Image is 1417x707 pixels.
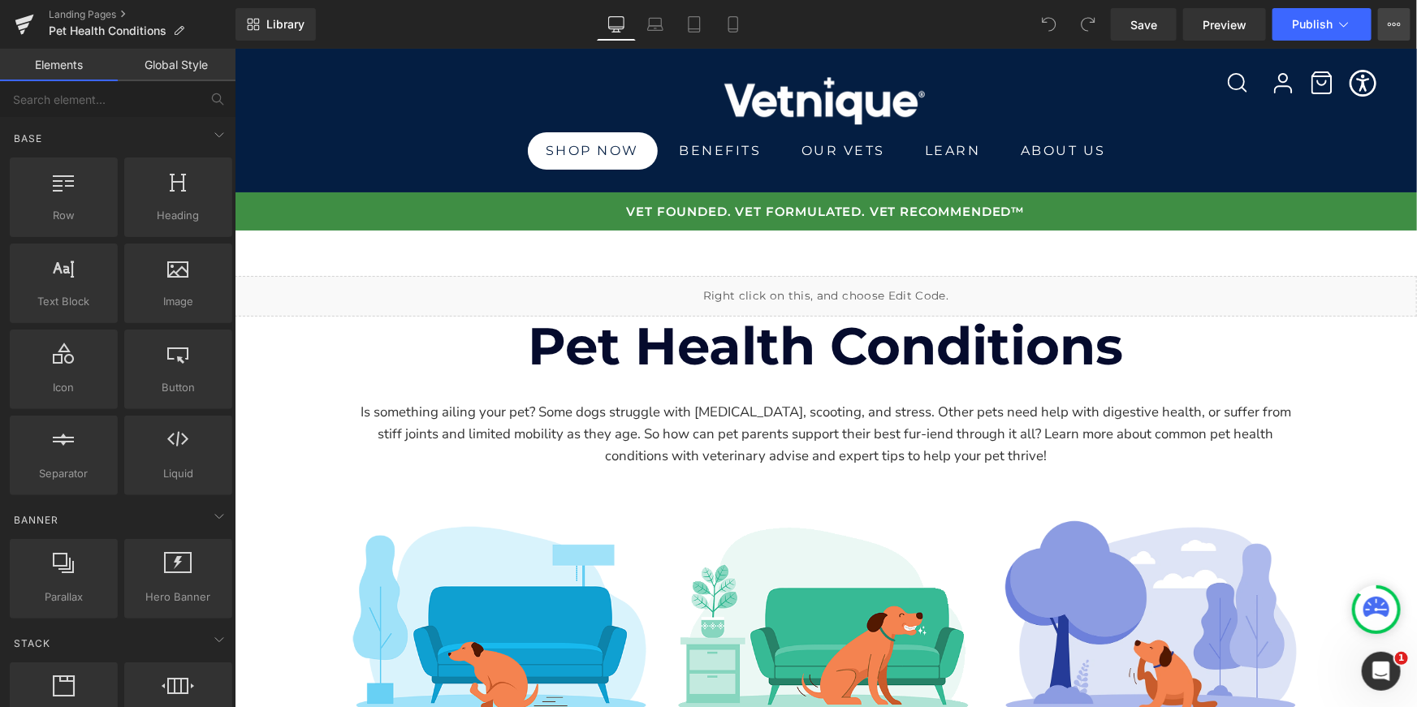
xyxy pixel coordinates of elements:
a: Mobile [714,8,753,41]
a: Preview [1183,8,1266,41]
a: Global Style [118,49,235,81]
button: Publish [1272,8,1372,41]
span: Hero Banner [129,588,227,606]
span: Pet Health Conditions [49,24,166,37]
span: Image [129,293,227,310]
a: Learn [672,84,765,121]
span: Heading [129,207,227,224]
span: Row [15,207,113,224]
span: Banner [12,512,60,528]
span: Liquid [129,465,227,482]
span: Vet Founded. Vet Formulated. Vet Recommended™ [392,155,791,170]
span: Stack [12,636,52,651]
a: Desktop [597,8,636,41]
span: Button [129,379,227,396]
span: Text Block [15,293,113,310]
img: Vetnique [490,29,693,75]
iframe: Intercom live chat [1362,652,1401,691]
span: Parallax [15,588,113,606]
a: Landing Pages [49,8,235,21]
a: Tablet [675,8,714,41]
button: Undo [1033,8,1065,41]
button: More [1378,8,1411,41]
span: Publish [1292,18,1333,31]
img: Accessibility [1115,21,1142,48]
a: Benefits [426,84,545,121]
h1: Pet Health Conditions [116,268,1066,328]
a: Our Vets [548,84,668,121]
span: Base [12,131,44,146]
span: Separator [15,465,113,482]
button: Redo [1072,8,1104,41]
p: Is something ailing your pet? Some dogs struggle with [MEDICAL_DATA], scooting, and stress. Other... [116,353,1066,419]
a: Laptop [636,8,675,41]
span: 1 [1395,652,1408,665]
a: Vet Founded. Vet Formulated. Vet Recommended™ [20,152,1162,174]
span: Icon [15,379,113,396]
span: Library [266,17,305,32]
a: About Us [767,84,889,121]
a: Shop Now [293,84,423,121]
span: Preview [1203,16,1246,33]
span: Save [1130,16,1157,33]
a: New Library [235,8,316,41]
